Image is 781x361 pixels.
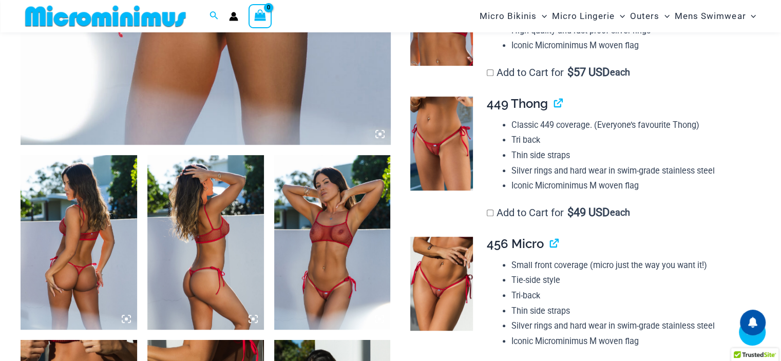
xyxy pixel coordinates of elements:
li: Silver rings and hard wear in swim-grade stainless steel [511,318,752,334]
li: Tie-side style [511,273,752,288]
li: Thin side straps [511,303,752,319]
a: OutersMenu ToggleMenu Toggle [627,3,672,29]
span: Menu Toggle [659,3,670,29]
a: Micro LingerieMenu ToggleMenu Toggle [549,3,627,29]
a: Micro BikinisMenu ToggleMenu Toggle [477,3,549,29]
span: Menu Toggle [615,3,625,29]
span: Micro Lingerie [552,3,615,29]
li: Iconic Microminimus M woven flag [511,38,752,53]
img: MM SHOP LOGO FLAT [21,5,190,28]
span: Menu Toggle [746,3,756,29]
a: Account icon link [229,12,238,21]
a: View Shopping Cart, empty [249,4,272,28]
img: Summer Storm Red 332 Crop Top 449 Thong [147,155,264,330]
input: Add to Cart for$49 USD each [487,210,493,216]
li: Tri-back [511,288,752,303]
li: Iconic Microminimus M woven flag [511,178,752,194]
img: Summer Storm Red 456 Micro [410,237,473,331]
span: Outers [630,3,659,29]
li: Thin side straps [511,148,752,163]
span: 49 USD [567,207,609,218]
img: Summer Storm Red 332 Crop Top 449 Thong [21,155,137,330]
span: each [610,207,630,218]
span: 57 USD [567,67,609,78]
label: Add to Cart for [487,66,631,79]
span: Menu Toggle [537,3,547,29]
span: $ [567,66,573,79]
a: Search icon link [209,10,219,23]
nav: Site Navigation [475,2,760,31]
input: Add to Cart for$57 USD each [487,69,493,76]
li: Iconic Microminimus M woven flag [511,334,752,349]
span: $ [567,206,573,219]
span: 456 Micro [487,236,544,251]
li: Silver rings and hard wear in swim-grade stainless steel [511,163,752,179]
span: 449 Thong [487,96,548,111]
span: each [610,67,630,78]
li: Tri back [511,132,752,148]
span: Micro Bikinis [480,3,537,29]
label: Add to Cart for [487,206,631,219]
img: Summer Storm Red 449 Thong [410,97,473,191]
img: Summer Storm Red 332 Crop Top 449 Thong [274,155,391,330]
span: Mens Swimwear [675,3,746,29]
a: Mens SwimwearMenu ToggleMenu Toggle [672,3,758,29]
li: Small front coverage (micro just the way you want it!) [511,258,752,273]
li: Classic 449 coverage. (Everyone’s favourite Thong) [511,118,752,133]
